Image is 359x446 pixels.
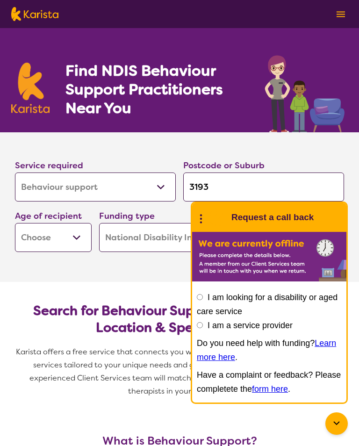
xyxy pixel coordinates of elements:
p: Karista offers a free service that connects you with Behaviour Support and other disability servi... [11,345,348,398]
h1: Find NDIS Behaviour Support Practitioners Near You [65,61,246,117]
label: I am a service provider [208,321,293,330]
h1: Request a call back [231,210,314,224]
img: Karista logo [11,63,50,113]
label: Postcode or Suburb [183,160,265,171]
img: Karista offline chat form to request call back [192,232,346,281]
img: menu [337,11,345,17]
img: behaviour-support [262,50,348,132]
a: form here [252,384,288,394]
p: Do you need help with funding? . [197,336,342,364]
p: Have a complaint or feedback? Please completete the . [197,368,342,396]
label: I am looking for a disability or aged care service [197,293,337,316]
label: Age of recipient [15,210,82,222]
input: Type [183,173,344,201]
label: Service required [15,160,83,171]
label: Funding type [99,210,155,222]
img: Karista logo [11,7,58,21]
img: Karista [207,208,226,227]
h2: Search for Behaviour Support Practitioners by Location & Specific Needs [22,302,337,336]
